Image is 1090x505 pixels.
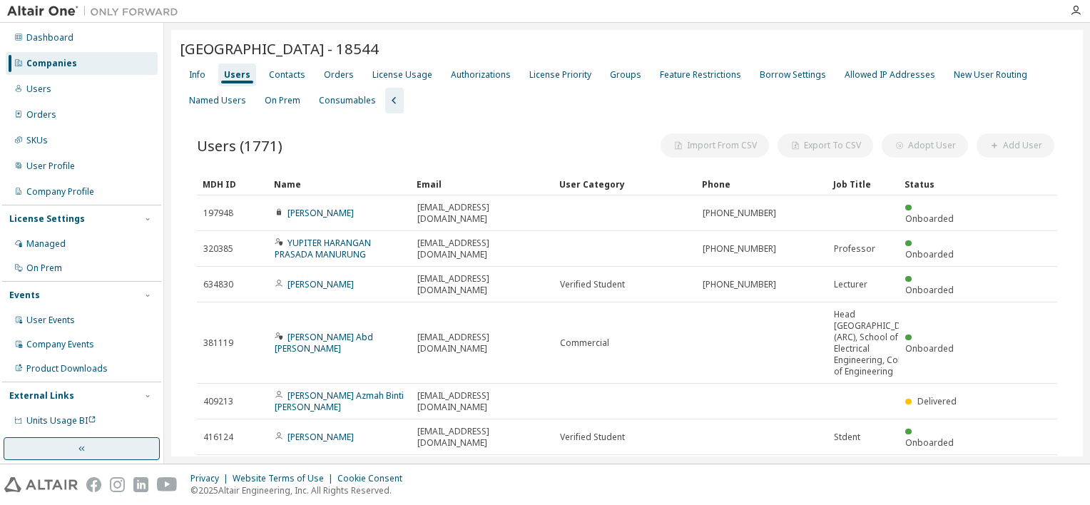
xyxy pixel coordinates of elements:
[9,390,74,402] div: External Links
[275,389,404,413] a: [PERSON_NAME] Azmah Binti [PERSON_NAME]
[274,173,405,195] div: Name
[287,431,354,443] a: [PERSON_NAME]
[26,363,108,374] div: Product Downloads
[275,237,371,260] a: YUPITER HARANGAN PRASADA MANURUNG
[661,133,769,158] button: Import From CSV
[233,473,337,484] div: Website Terms of Use
[190,473,233,484] div: Privacy
[26,262,62,274] div: On Prem
[560,432,625,443] span: Verified Student
[26,83,51,95] div: Users
[560,337,609,349] span: Commercial
[778,133,873,158] button: Export To CSV
[372,69,432,81] div: License Usage
[882,133,968,158] button: Adopt User
[417,390,547,413] span: [EMAIL_ADDRESS][DOMAIN_NAME]
[834,309,920,377] span: Head [GEOGRAPHIC_DATA] (ARC), School of Electrical Engineering, College of Engineering
[26,58,77,69] div: Companies
[203,208,233,219] span: 197948
[660,69,741,81] div: Feature Restrictions
[26,339,94,350] div: Company Events
[417,238,547,260] span: [EMAIL_ADDRESS][DOMAIN_NAME]
[26,315,75,326] div: User Events
[337,473,411,484] div: Cookie Consent
[905,248,954,260] span: Onboarded
[189,69,205,81] div: Info
[197,136,282,155] span: Users (1771)
[287,207,354,219] a: [PERSON_NAME]
[86,477,101,492] img: facebook.svg
[203,243,233,255] span: 320385
[203,432,233,443] span: 416124
[417,202,547,225] span: [EMAIL_ADDRESS][DOMAIN_NAME]
[703,243,776,255] span: [PHONE_NUMBER]
[954,69,1027,81] div: New User Routing
[610,69,641,81] div: Groups
[905,342,954,354] span: Onboarded
[319,95,376,106] div: Consumables
[977,133,1054,158] button: Add User
[703,208,776,219] span: [PHONE_NUMBER]
[833,173,893,195] div: Job Title
[559,173,691,195] div: User Category
[702,173,822,195] div: Phone
[203,279,233,290] span: 634830
[203,337,233,349] span: 381119
[834,432,860,443] span: Stdent
[180,39,379,58] span: [GEOGRAPHIC_DATA] - 18544
[451,69,511,81] div: Authorizations
[110,477,125,492] img: instagram.svg
[26,160,75,172] div: User Profile
[26,135,48,146] div: SKUs
[269,69,305,81] div: Contacts
[905,173,964,195] div: Status
[26,186,94,198] div: Company Profile
[7,4,185,19] img: Altair One
[845,69,935,81] div: Allowed IP Addresses
[834,279,867,290] span: Lecturer
[417,426,547,449] span: [EMAIL_ADDRESS][DOMAIN_NAME]
[26,109,56,121] div: Orders
[905,284,954,296] span: Onboarded
[203,173,263,195] div: MDH ID
[324,69,354,81] div: Orders
[26,238,66,250] div: Managed
[417,332,547,354] span: [EMAIL_ADDRESS][DOMAIN_NAME]
[287,278,354,290] a: [PERSON_NAME]
[417,173,548,195] div: Email
[905,213,954,225] span: Onboarded
[560,279,625,290] span: Verified Student
[265,95,300,106] div: On Prem
[9,290,40,301] div: Events
[190,484,411,496] p: © 2025 Altair Engineering, Inc. All Rights Reserved.
[9,213,85,225] div: License Settings
[189,95,246,106] div: Named Users
[905,437,954,449] span: Onboarded
[26,414,96,427] span: Units Usage BI
[917,395,957,407] span: Delivered
[760,69,826,81] div: Borrow Settings
[4,477,78,492] img: altair_logo.svg
[417,273,547,296] span: [EMAIL_ADDRESS][DOMAIN_NAME]
[703,279,776,290] span: [PHONE_NUMBER]
[133,477,148,492] img: linkedin.svg
[203,396,233,407] span: 409213
[26,32,73,44] div: Dashboard
[834,243,875,255] span: Professor
[224,69,250,81] div: Users
[275,331,373,354] a: [PERSON_NAME] Abd [PERSON_NAME]
[529,69,591,81] div: License Priority
[157,477,178,492] img: youtube.svg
